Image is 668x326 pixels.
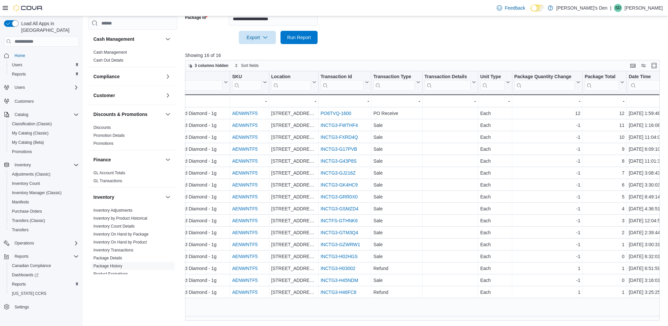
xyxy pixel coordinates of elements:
[9,61,25,69] a: Users
[7,216,81,225] button: Transfers (Classic)
[93,58,124,63] a: Cash Out Details
[640,62,647,70] button: Display options
[93,171,125,175] a: GL Account Totals
[9,129,79,137] span: My Catalog (Classic)
[93,248,133,252] a: Inventory Transactions
[9,280,28,288] a: Reports
[93,50,127,55] a: Cash Management
[9,262,54,270] a: Canadian Compliance
[93,125,111,130] span: Discounts
[93,36,134,42] h3: Cash Management
[93,133,125,138] a: Promotion Details
[12,263,51,268] span: Canadian Compliance
[505,5,525,11] span: Feedback
[9,70,28,78] a: Reports
[7,129,81,138] button: My Catalog (Classic)
[1,160,81,170] button: Inventory
[239,31,276,44] button: Export
[93,240,147,244] a: Inventory On Hand by Product
[93,247,133,253] span: Inventory Transactions
[9,290,49,298] a: [US_STATE] CCRS
[9,138,79,146] span: My Catalog (Beta)
[12,52,28,60] a: Home
[9,180,43,188] a: Inventory Count
[9,226,79,234] span: Transfers
[93,232,149,237] a: Inventory On Hand by Package
[88,169,177,188] div: Finance
[15,241,34,246] span: Operations
[93,240,147,245] span: Inventory On Hand by Product
[7,170,81,179] button: Adjustments (Classic)
[185,52,665,59] p: Showing 16 of 16
[12,172,50,177] span: Adjustments (Classic)
[93,272,128,276] a: Product Expirations
[9,198,79,206] span: Manifests
[12,291,46,296] span: [US_STATE] CCRS
[93,208,132,213] a: Inventory Adjustments
[12,272,38,278] span: Dashboards
[9,198,31,206] a: Manifests
[7,138,81,147] button: My Catalog (Beta)
[12,131,49,136] span: My Catalog (Classic)
[12,227,28,233] span: Transfers
[93,73,163,80] button: Compliance
[610,4,611,12] p: |
[514,97,580,105] div: -
[12,83,27,91] button: Users
[93,92,115,99] h3: Customer
[164,73,172,81] button: Compliance
[12,282,26,287] span: Reports
[287,34,311,41] span: Run Report
[93,179,122,183] a: GL Transactions
[93,36,163,42] button: Cash Management
[494,1,528,15] a: Feedback
[321,97,369,105] div: -
[7,289,81,298] button: [US_STATE] CCRS
[93,255,122,261] span: Package Details
[93,216,147,221] a: Inventory by Product Historical
[12,199,29,205] span: Manifests
[9,290,79,298] span: Washington CCRS
[9,70,79,78] span: Reports
[100,97,228,105] div: Totals
[556,4,607,12] p: [PERSON_NAME]'s Den
[164,91,172,99] button: Customer
[93,156,163,163] button: Finance
[1,239,81,248] button: Operations
[88,48,177,67] div: Cash Management
[1,83,81,92] button: Users
[9,129,51,137] a: My Catalog (Classic)
[15,112,28,117] span: Catalog
[12,303,31,311] a: Settings
[614,4,622,12] div: Shawn Dang
[93,170,125,176] span: GL Account Totals
[93,194,114,200] h3: Inventory
[9,189,64,197] a: Inventory Manager (Classic)
[9,207,45,215] a: Purchase Orders
[12,62,22,68] span: Users
[1,252,81,261] button: Reports
[93,92,163,99] button: Customer
[9,170,79,178] span: Adjustments (Classic)
[9,271,41,279] a: Dashboards
[88,124,177,150] div: Discounts & Promotions
[7,60,81,70] button: Users
[12,72,26,77] span: Reports
[1,110,81,119] button: Catalog
[12,111,79,119] span: Catalog
[9,189,79,197] span: Inventory Manager (Classic)
[9,226,31,234] a: Transfers
[281,31,318,44] button: Run Report
[12,239,37,247] button: Operations
[7,280,81,289] button: Reports
[12,149,32,154] span: Promotions
[271,97,316,105] div: -
[93,111,163,118] button: Discounts & Promotions
[9,271,79,279] span: Dashboards
[93,141,114,146] a: Promotions
[12,51,79,60] span: Home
